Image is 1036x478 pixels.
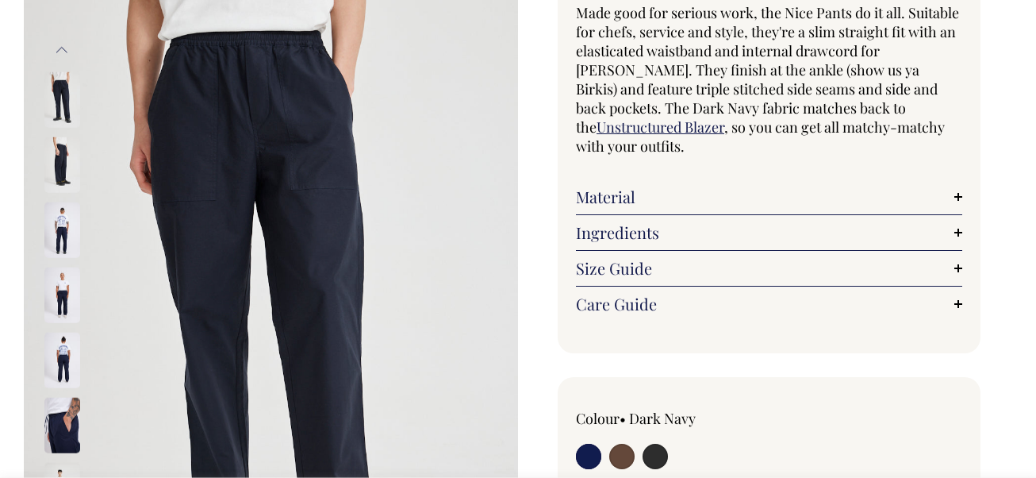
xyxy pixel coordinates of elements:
[576,223,962,242] a: Ingredients
[576,3,959,137] span: Made good for serious work, the Nice Pants do it all. Suitable for chefs, service and style, they...
[44,268,80,323] img: dark-navy
[576,409,731,428] div: Colour
[620,409,626,428] span: •
[576,118,945,156] span: , so you can get all matchy-matchy with your outfits.
[44,137,80,193] img: dark-navy
[576,187,962,206] a: Material
[629,409,696,428] label: Dark Navy
[597,118,724,137] a: Unstructured Blazer
[44,398,80,453] img: dark-navy
[576,259,962,278] a: Size Guide
[50,32,74,67] button: Previous
[44,333,80,388] img: dark-navy
[44,72,80,128] img: dark-navy
[576,295,962,314] a: Care Guide
[44,202,80,258] img: dark-navy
